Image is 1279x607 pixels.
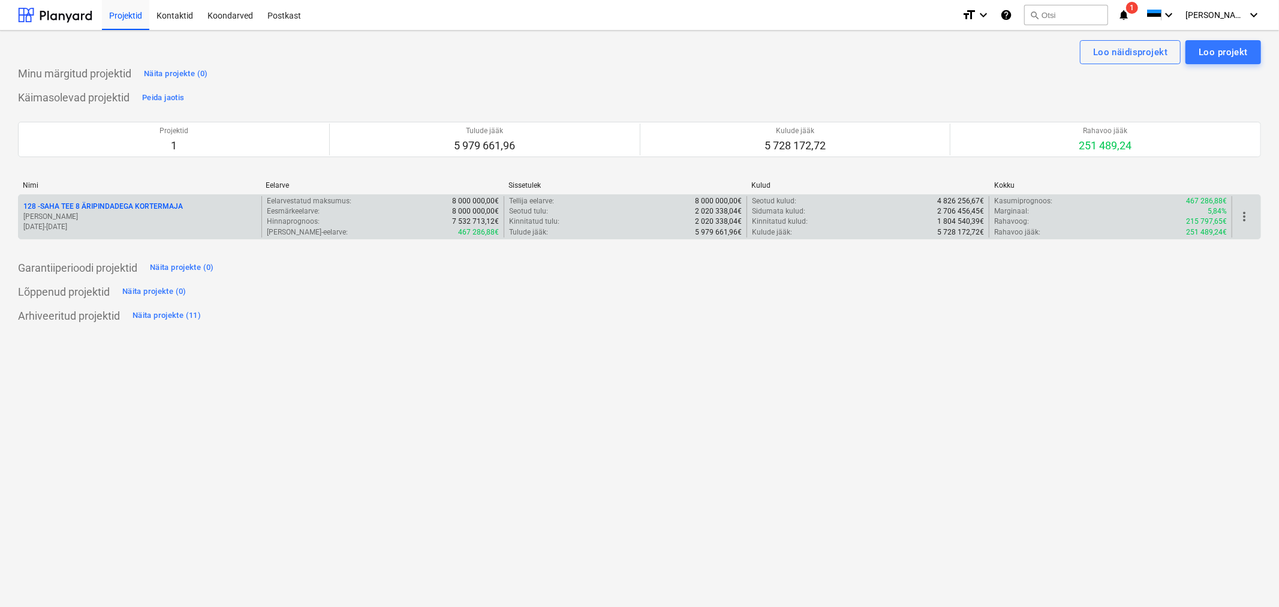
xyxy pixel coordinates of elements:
p: Käimasolevad projektid [18,91,130,105]
div: Näita projekte (0) [150,261,214,275]
div: Näita projekte (0) [122,285,186,299]
span: 1 [1126,2,1138,14]
p: [DATE] - [DATE] [23,222,257,232]
div: Eelarve [266,181,499,190]
p: Seotud tulu : [509,206,548,217]
p: Kinnitatud kulud : [752,217,808,227]
p: 7 532 713,12€ [452,217,499,227]
button: Peida jaotis [139,88,187,107]
p: Lõppenud projektid [18,285,110,299]
p: Marginaal : [994,206,1029,217]
p: Eelarvestatud maksumus : [267,196,351,206]
p: 1 [160,139,188,153]
p: Kulude jääk [765,126,826,136]
p: [PERSON_NAME] [23,212,257,222]
p: Kasumiprognoos : [994,196,1052,206]
i: format_size [962,8,976,22]
i: keyboard_arrow_down [1161,8,1176,22]
p: Tulude jääk : [509,227,548,238]
p: Kulude jääk : [752,227,792,238]
button: Loo projekt [1185,40,1261,64]
p: 5 728 172,72 [765,139,826,153]
p: 8 000 000,00€ [695,196,742,206]
p: 4 826 256,67€ [937,196,984,206]
span: search [1030,10,1039,20]
p: Minu märgitud projektid [18,67,131,81]
div: Näita projekte (0) [144,67,208,81]
span: more_vert [1237,209,1251,224]
p: Garantiiperioodi projektid [18,261,137,275]
iframe: Chat Widget [1219,549,1279,607]
p: 5 728 172,72€ [937,227,984,238]
p: 8 000 000,00€ [452,206,499,217]
button: Näita projekte (11) [130,306,204,326]
p: Projektid [160,126,188,136]
div: Näita projekte (11) [133,309,201,323]
span: [PERSON_NAME] [1185,10,1245,20]
p: Rahavoo jääk [1079,126,1132,136]
p: Rahavoo jääk : [994,227,1040,238]
p: 2 020 338,04€ [695,217,742,227]
button: Otsi [1024,5,1108,25]
p: 5,84% [1208,206,1227,217]
p: [PERSON_NAME]-eelarve : [267,227,348,238]
p: 8 000 000,00€ [452,196,499,206]
div: Loo näidisprojekt [1093,44,1167,60]
p: Eesmärkeelarve : [267,206,320,217]
i: Abikeskus [1000,8,1012,22]
div: 128 -SAHA TEE 8 ÄRIPINDADEGA KORTERMAJA[PERSON_NAME][DATE]-[DATE] [23,202,257,232]
i: notifications [1118,8,1130,22]
i: keyboard_arrow_down [1247,8,1261,22]
p: Rahavoog : [994,217,1029,227]
div: Peida jaotis [142,91,184,105]
p: 467 286,88€ [1186,196,1227,206]
p: Seotud kulud : [752,196,796,206]
p: Arhiveeritud projektid [18,309,120,323]
div: Nimi [23,181,256,190]
div: Kokku [994,181,1227,190]
i: keyboard_arrow_down [976,8,991,22]
p: 5 979 661,96€ [695,227,742,238]
p: 467 286,88€ [458,227,499,238]
p: 1 804 540,39€ [937,217,984,227]
p: 128 - SAHA TEE 8 ÄRIPINDADEGA KORTERMAJA [23,202,183,212]
p: 251 489,24 [1079,139,1132,153]
div: Kulud [751,181,985,190]
p: 215 797,65€ [1186,217,1227,227]
p: Kinnitatud tulu : [509,217,559,227]
button: Loo näidisprojekt [1080,40,1181,64]
button: Näita projekte (0) [119,283,189,302]
p: Tulude jääk [454,126,515,136]
p: 251 489,24€ [1186,227,1227,238]
p: 2 706 456,45€ [937,206,984,217]
button: Näita projekte (0) [147,259,217,278]
button: Näita projekte (0) [141,64,211,83]
p: 5 979 661,96 [454,139,515,153]
div: Sissetulek [508,181,742,190]
p: Sidumata kulud : [752,206,805,217]
p: Hinnaprognoos : [267,217,320,227]
p: 2 020 338,04€ [695,206,742,217]
div: Loo projekt [1199,44,1248,60]
p: Tellija eelarve : [509,196,554,206]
